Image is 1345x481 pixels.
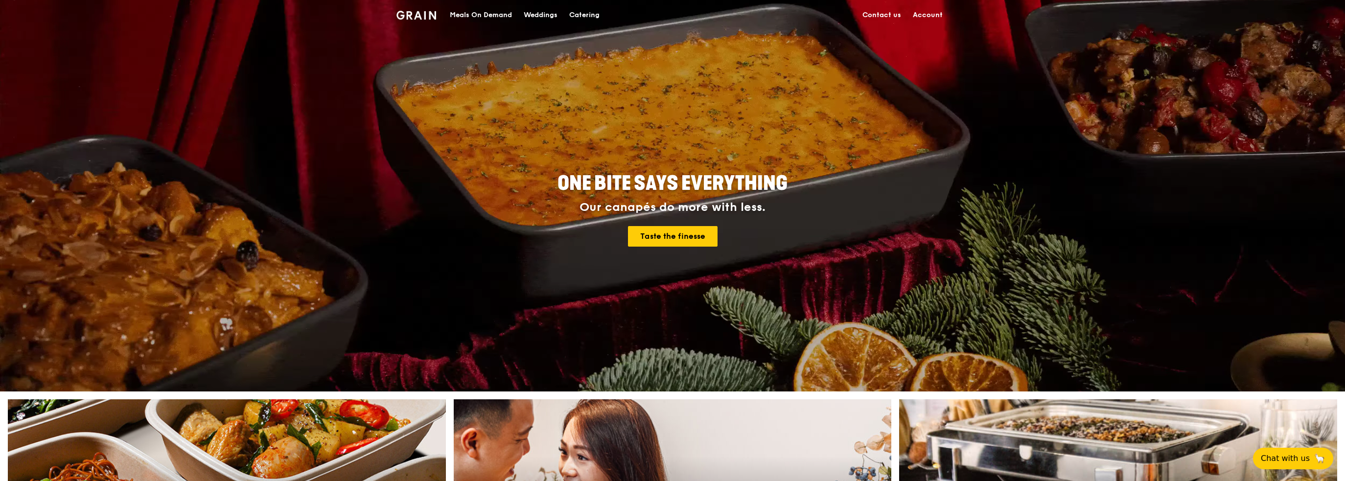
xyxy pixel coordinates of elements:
[857,0,907,30] a: Contact us
[628,226,718,247] a: Taste the finesse
[496,201,849,214] div: Our canapés do more with less.
[1261,453,1310,464] span: Chat with us
[396,11,436,20] img: Grain
[1253,448,1333,469] button: Chat with us🦙
[907,0,949,30] a: Account
[569,0,600,30] div: Catering
[563,0,605,30] a: Catering
[524,0,557,30] div: Weddings
[450,0,512,30] div: Meals On Demand
[1314,453,1325,464] span: 🦙
[518,0,563,30] a: Weddings
[557,172,788,195] span: ONE BITE SAYS EVERYTHING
